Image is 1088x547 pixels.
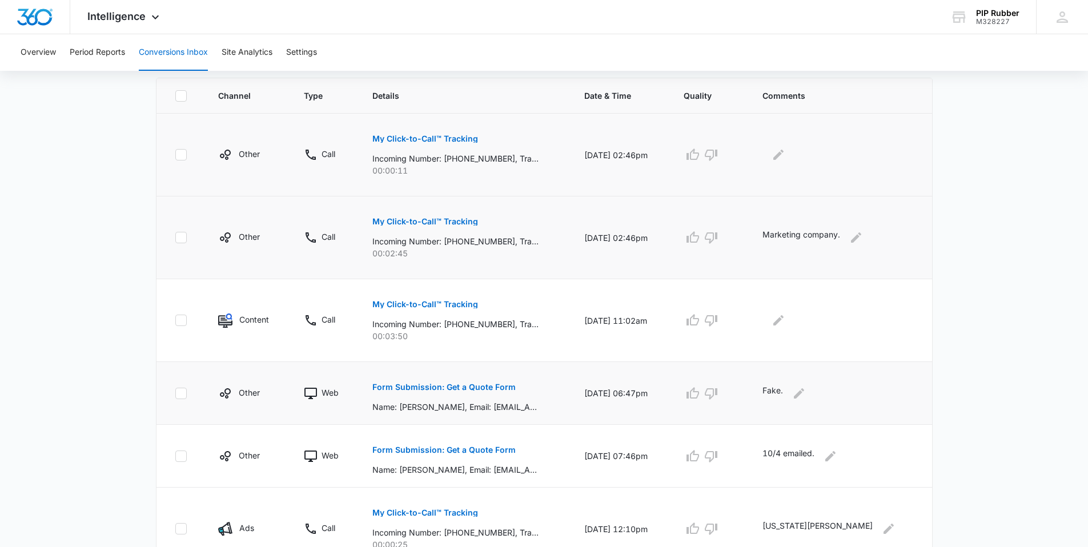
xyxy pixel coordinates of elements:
[322,231,335,243] p: Call
[372,90,540,102] span: Details
[372,509,478,517] p: My Click-to-Call™ Tracking
[87,10,146,22] span: Intelligence
[239,522,254,534] p: Ads
[762,228,840,247] p: Marketing company.
[372,291,478,318] button: My Click-to-Call™ Tracking
[239,231,260,243] p: Other
[762,90,897,102] span: Comments
[372,235,539,247] p: Incoming Number: [PHONE_NUMBER], Tracking Number: [PHONE_NUMBER], Ring To: [PHONE_NUMBER], Caller...
[239,387,260,399] p: Other
[372,526,539,538] p: Incoming Number: [PHONE_NUMBER], Tracking Number: [PHONE_NUMBER], Ring To: [PHONE_NUMBER], Caller...
[976,9,1019,18] div: account name
[571,362,670,425] td: [DATE] 06:47pm
[372,318,539,330] p: Incoming Number: [PHONE_NUMBER], Tracking Number: [PHONE_NUMBER], Ring To: [PHONE_NUMBER], Caller...
[239,148,260,160] p: Other
[322,313,335,325] p: Call
[322,387,339,399] p: Web
[372,373,516,401] button: Form Submission: Get a Quote Form
[762,447,814,465] p: 10/4 emailed.
[239,449,260,461] p: Other
[571,279,670,362] td: [DATE] 11:02am
[762,520,873,538] p: [US_STATE][PERSON_NAME]
[218,90,260,102] span: Channel
[372,401,539,413] p: Name: [PERSON_NAME], Email: [EMAIL_ADDRESS][DOMAIN_NAME], Phone: [PHONE_NUMBER], Which products a...
[372,208,478,235] button: My Click-to-Call™ Tracking
[769,146,788,164] button: Edit Comments
[372,125,478,152] button: My Click-to-Call™ Tracking
[584,90,640,102] span: Date & Time
[571,114,670,196] td: [DATE] 02:46pm
[684,90,718,102] span: Quality
[222,34,272,71] button: Site Analytics
[571,196,670,279] td: [DATE] 02:46pm
[372,446,516,454] p: Form Submission: Get a Quote Form
[372,499,478,526] button: My Click-to-Call™ Tracking
[372,464,539,476] p: Name: [PERSON_NAME], Email: [EMAIL_ADDRESS][DOMAIN_NAME], Phone: [PHONE_NUMBER], Which products a...
[322,522,335,534] p: Call
[372,300,478,308] p: My Click-to-Call™ Tracking
[821,447,840,465] button: Edit Comments
[372,330,557,342] p: 00:03:50
[286,34,317,71] button: Settings
[239,313,269,325] p: Content
[847,228,865,247] button: Edit Comments
[880,520,898,538] button: Edit Comments
[769,311,788,329] button: Edit Comments
[372,383,516,391] p: Form Submission: Get a Quote Form
[790,384,808,403] button: Edit Comments
[372,436,516,464] button: Form Submission: Get a Quote Form
[372,164,557,176] p: 00:00:11
[139,34,208,71] button: Conversions Inbox
[976,18,1019,26] div: account id
[571,425,670,488] td: [DATE] 07:46pm
[70,34,125,71] button: Period Reports
[372,152,539,164] p: Incoming Number: [PHONE_NUMBER], Tracking Number: [PHONE_NUMBER], Ring To: [PHONE_NUMBER], Caller...
[762,384,783,403] p: Fake.
[322,449,339,461] p: Web
[372,218,478,226] p: My Click-to-Call™ Tracking
[21,34,56,71] button: Overview
[304,90,328,102] span: Type
[372,247,557,259] p: 00:02:45
[372,135,478,143] p: My Click-to-Call™ Tracking
[322,148,335,160] p: Call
